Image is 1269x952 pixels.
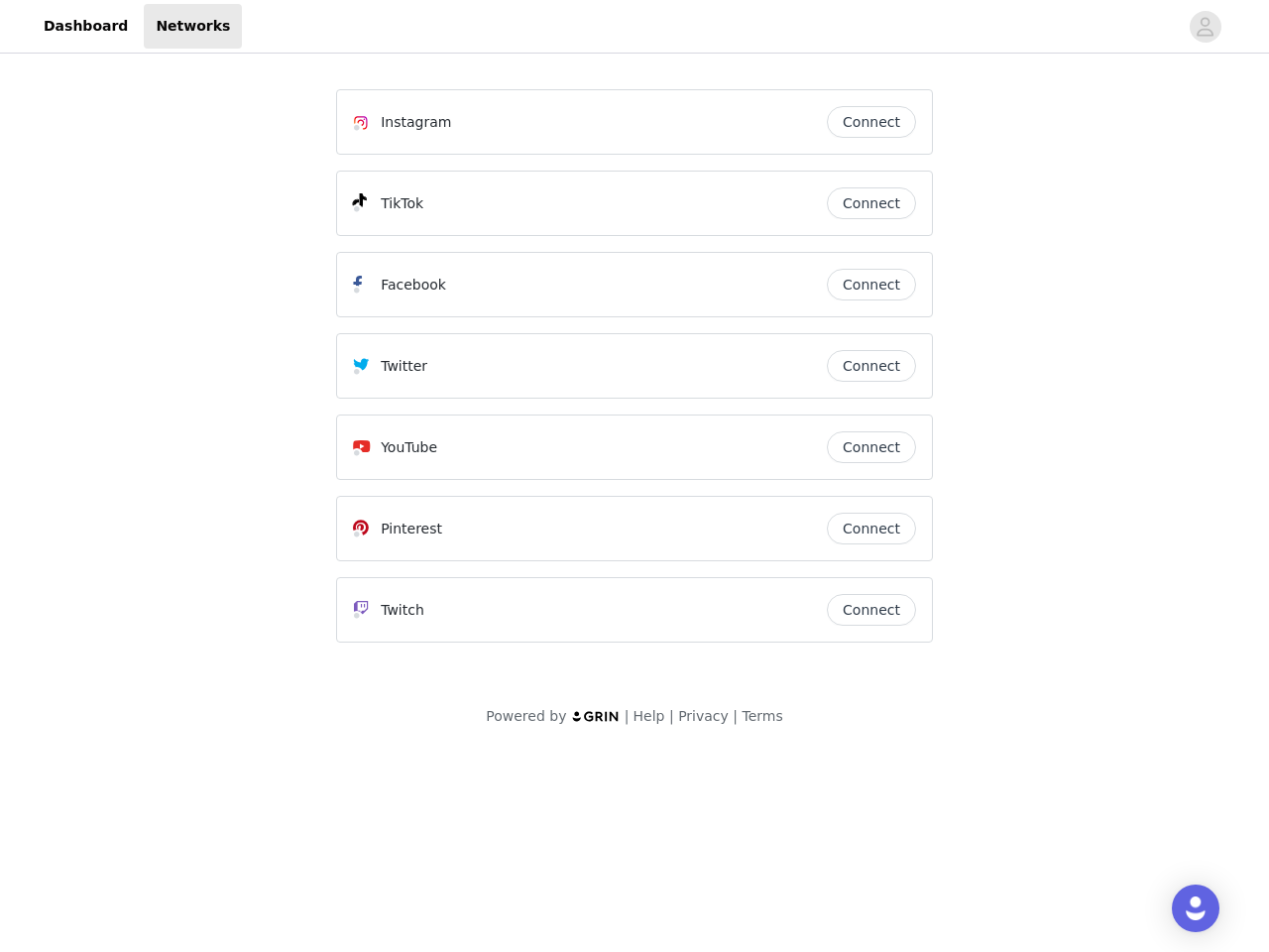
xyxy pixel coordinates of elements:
p: Pinterest [381,519,442,539]
p: Facebook [381,275,446,296]
button: Connect [827,269,916,300]
button: Connect [827,187,916,219]
p: Twitch [381,600,424,621]
button: Connect [827,350,916,382]
span: | [669,708,674,724]
img: logo [571,710,621,723]
button: Connect [827,106,916,138]
img: Instagram Icon [353,115,369,131]
a: Privacy [678,708,729,724]
a: Networks [144,4,242,49]
span: Powered by [486,708,566,724]
div: Open Intercom Messenger [1172,885,1219,932]
button: Connect [827,513,916,544]
div: avatar [1196,11,1214,43]
p: Instagram [381,112,451,133]
p: TikTok [381,193,423,214]
p: YouTube [381,437,437,458]
span: | [625,708,630,724]
button: Connect [827,431,916,463]
a: Help [634,708,665,724]
a: Dashboard [32,4,140,49]
button: Connect [827,594,916,626]
a: Terms [742,708,782,724]
span: | [733,708,738,724]
p: Twitter [381,356,427,377]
